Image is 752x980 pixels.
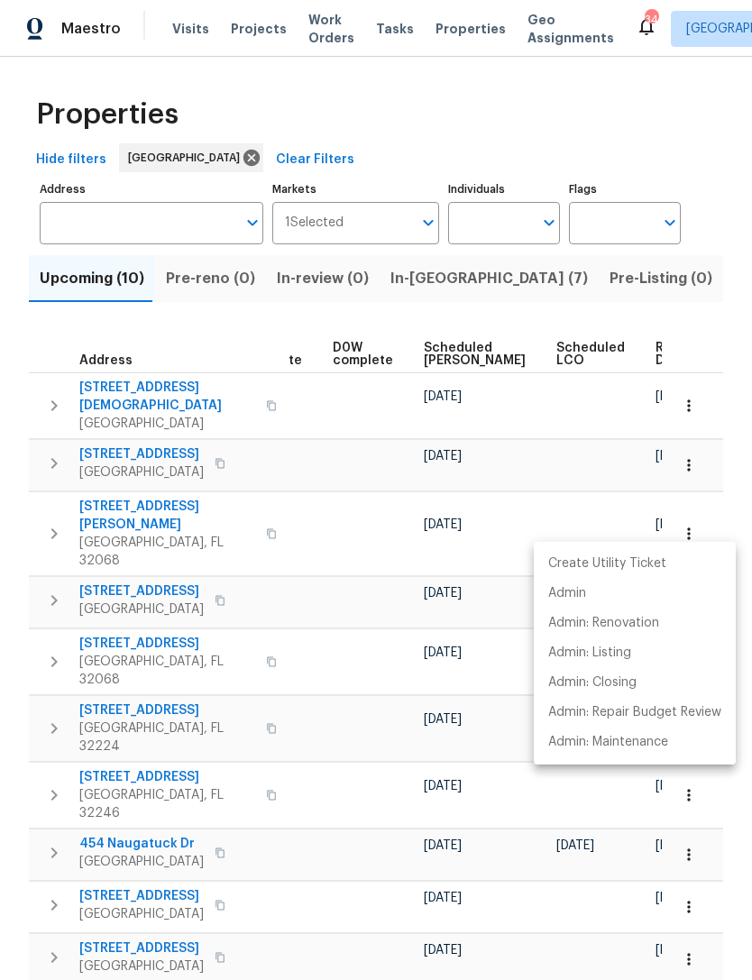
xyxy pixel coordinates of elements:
p: Admin: Listing [548,644,631,663]
p: Create Utility Ticket [548,554,666,573]
p: Admin: Repair Budget Review [548,703,721,722]
p: Admin [548,584,586,603]
p: Admin: Maintenance [548,733,668,752]
p: Admin: Closing [548,673,637,692]
p: Admin: Renovation [548,614,659,633]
